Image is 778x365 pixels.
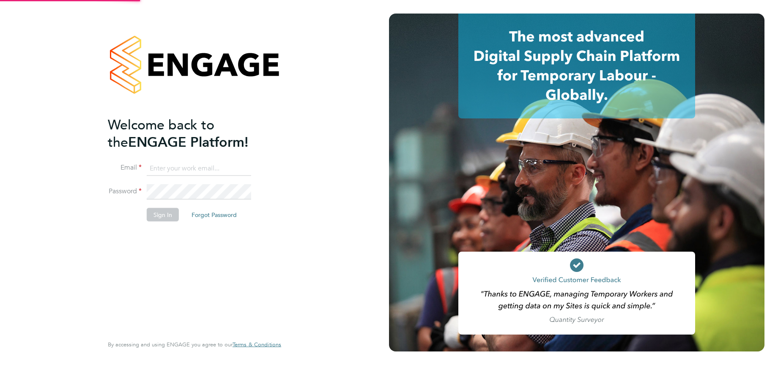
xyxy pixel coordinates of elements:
span: By accessing and using ENGAGE you agree to our [108,341,281,348]
label: Password [108,187,142,196]
button: Forgot Password [185,208,244,222]
button: Sign In [147,208,179,222]
h2: ENGAGE Platform! [108,116,273,151]
a: Terms & Conditions [233,341,281,348]
input: Enter your work email... [147,161,251,176]
label: Email [108,163,142,172]
span: Welcome back to the [108,116,214,150]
